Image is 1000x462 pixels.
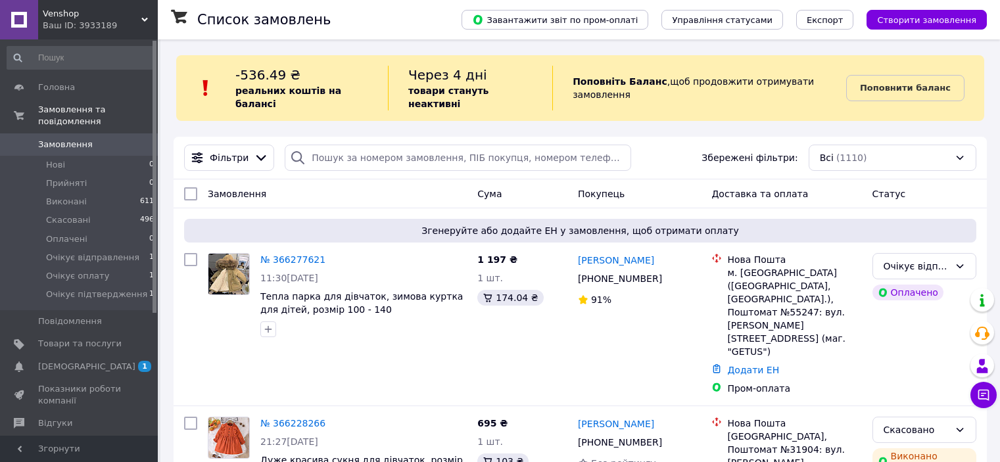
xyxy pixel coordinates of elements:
a: Тепла парка для дівчаток, зимова куртка для дітей, розмір 100 - 140 [260,291,463,315]
span: 1 [138,361,151,372]
span: Нові [46,159,65,171]
a: Створити замовлення [853,14,987,24]
span: Повідомлення [38,315,102,327]
span: Головна [38,81,75,93]
span: -536.49 ₴ [235,67,300,83]
div: [PHONE_NUMBER] [575,269,665,288]
span: Згенеруйте або додайте ЕН у замовлення, щоб отримати оплату [189,224,971,237]
img: :exclamation: [196,78,216,98]
span: Оплачені [46,233,87,245]
span: [DEMOGRAPHIC_DATA] [38,361,135,373]
span: Завантажити звіт по пром-оплаті [472,14,638,26]
input: Пошук за номером замовлення, ПІБ покупця, номером телефону, Email, номером накладної [285,145,631,171]
b: реальних коштів на балансі [235,85,341,109]
span: 0 [149,159,154,171]
span: Управління статусами [672,15,773,25]
span: Створити замовлення [877,15,976,25]
span: Покупець [578,189,625,199]
span: 1 шт. [477,273,503,283]
a: Поповнити баланс [846,75,964,101]
span: 91% [591,294,611,305]
span: Venshop [43,8,141,20]
span: 1 [149,252,154,264]
span: 496 [140,214,154,226]
a: № 366228266 [260,418,325,428]
span: Замовлення та повідомлення [38,104,158,127]
b: Поповнити баланс [860,83,951,93]
span: Прийняті [46,177,87,189]
img: Фото товару [208,417,249,458]
a: [PERSON_NAME] [578,417,654,430]
div: Нова Пошта [727,417,861,430]
button: Управління статусами [661,10,783,30]
button: Завантажити звіт по пром-оплаті [462,10,648,30]
span: 0 [149,177,154,189]
span: Замовлення [38,139,93,150]
span: Відгуки [38,417,72,429]
button: Чат з покупцем [970,382,997,408]
span: Виконані [46,196,87,208]
span: Очікує оплату [46,270,109,282]
div: 174.04 ₴ [477,290,543,306]
span: 21:27[DATE] [260,436,318,447]
span: Показники роботи компанії [38,383,122,407]
button: Створити замовлення [867,10,987,30]
div: Скасовано [884,423,949,437]
input: Пошук [7,46,155,70]
span: 11:30[DATE] [260,273,318,283]
span: Експорт [807,15,844,25]
span: Очікує підтвердження [46,289,147,300]
span: 1 [149,289,154,300]
a: № 366277621 [260,254,325,265]
span: Збережені фільтри: [702,151,798,164]
span: 1 [149,270,154,282]
span: Через 4 дні [408,67,487,83]
div: Ваш ID: 3933189 [43,20,158,32]
div: [PHONE_NUMBER] [575,433,665,451]
div: м. [GEOGRAPHIC_DATA] ([GEOGRAPHIC_DATA], [GEOGRAPHIC_DATA].), Поштомат №55247: вул. [PERSON_NAME]... [727,266,861,358]
a: Додати ЕН [727,365,779,375]
span: Всі [820,151,834,164]
span: Фільтри [210,151,249,164]
b: Поповніть Баланс [573,76,667,87]
div: Очікує відправлення [884,259,949,273]
span: 0 [149,233,154,245]
span: Товари та послуги [38,338,122,350]
span: 611 [140,196,154,208]
span: 695 ₴ [477,418,508,428]
div: Пром-оплата [727,382,861,395]
img: Фото товару [208,254,249,294]
a: Фото товару [208,253,250,295]
span: Замовлення [208,189,266,199]
span: Статус [872,189,906,199]
span: Доставка та оплата [711,189,808,199]
span: 1 197 ₴ [477,254,517,265]
span: 1 шт. [477,436,503,447]
h1: Список замовлень [197,12,331,28]
span: Очікує відправлення [46,252,139,264]
div: , щоб продовжити отримувати замовлення [552,66,846,110]
span: Cума [477,189,502,199]
span: (1110) [836,152,867,163]
b: товари стануть неактивні [408,85,488,109]
a: Фото товару [208,417,250,459]
span: Скасовані [46,214,91,226]
button: Експорт [796,10,854,30]
div: Оплачено [872,285,943,300]
div: Нова Пошта [727,253,861,266]
a: [PERSON_NAME] [578,254,654,267]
